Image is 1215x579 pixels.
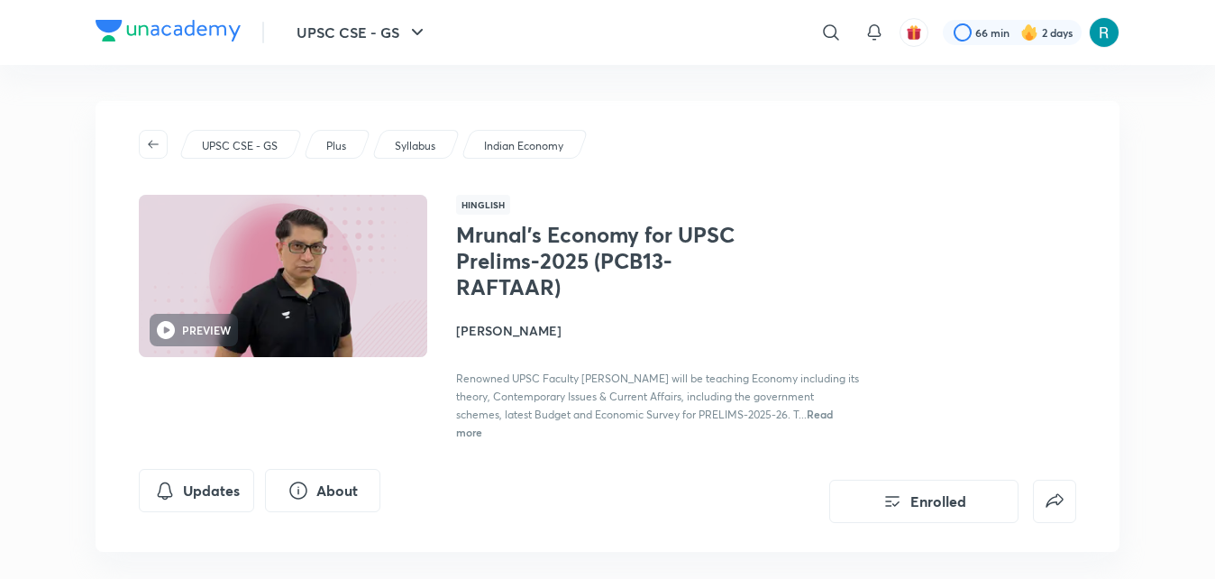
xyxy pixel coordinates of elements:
[96,20,241,46] a: Company Logo
[456,222,751,299] h1: Mrunal’s Economy for UPSC Prelims-2025 (PCB13-RAFTAAR)
[900,18,928,47] button: avatar
[906,24,922,41] img: avatar
[456,321,860,340] h4: [PERSON_NAME]
[392,138,439,154] a: Syllabus
[182,322,231,338] h6: PREVIEW
[139,469,254,512] button: Updates
[286,14,439,51] button: UPSC CSE - GS
[96,20,241,41] img: Company Logo
[481,138,567,154] a: Indian Economy
[456,372,859,421] span: Renowned UPSC Faculty [PERSON_NAME] will be teaching Economy including its theory, Contemporary I...
[395,138,435,154] p: Syllabus
[324,138,350,154] a: Plus
[484,138,563,154] p: Indian Economy
[1089,17,1119,48] img: Rishav Bharadwaj
[265,469,380,512] button: About
[456,195,510,215] span: Hinglish
[199,138,281,154] a: UPSC CSE - GS
[1033,480,1076,523] button: false
[136,193,430,359] img: Thumbnail
[1020,23,1038,41] img: streak
[326,138,346,154] p: Plus
[202,138,278,154] p: UPSC CSE - GS
[829,480,1019,523] button: Enrolled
